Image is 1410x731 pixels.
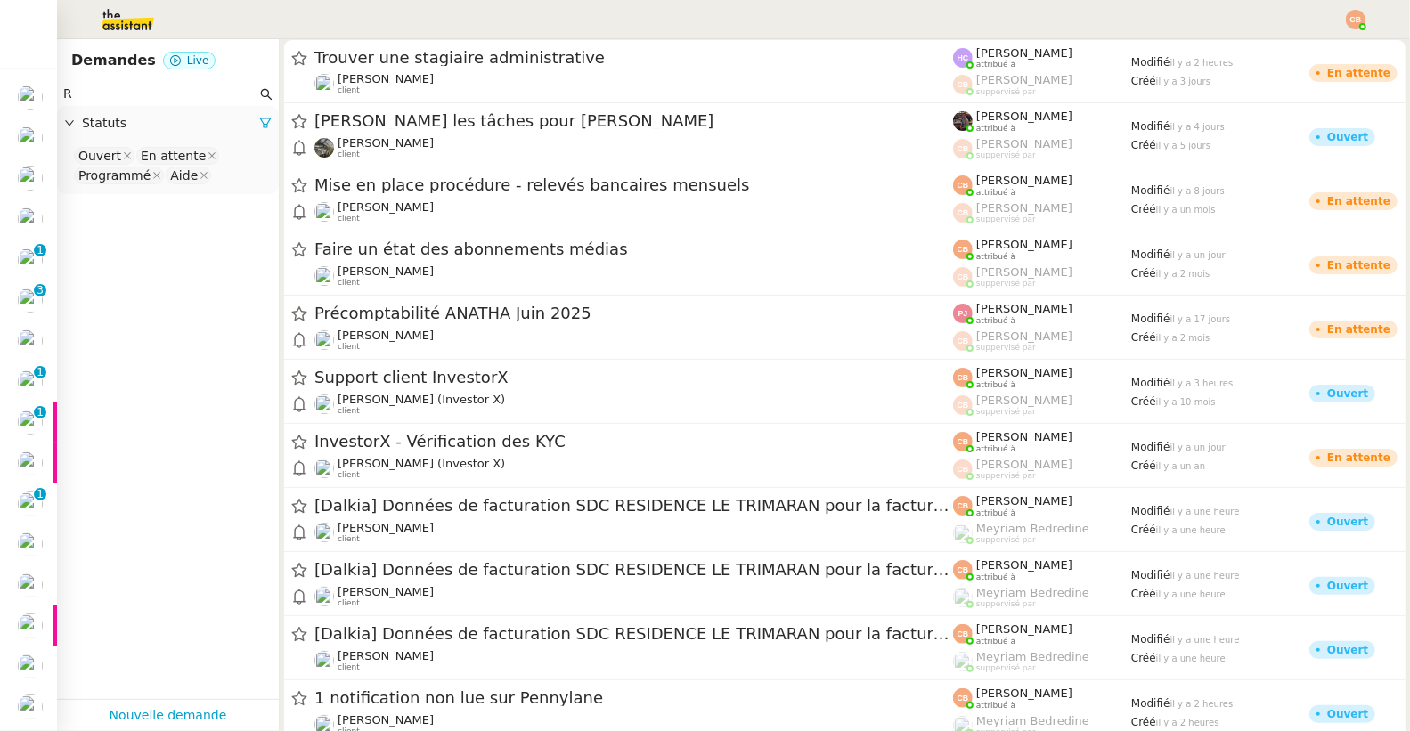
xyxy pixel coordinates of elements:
[953,558,1131,581] app-user-label: attribué à
[1156,525,1226,535] span: il y a une heure
[34,366,46,378] nz-badge-sup: 1
[953,395,973,415] img: svg
[953,686,1131,710] app-user-label: attribué à
[953,48,973,68] img: svg
[314,690,953,706] span: 1 notification non lue sur Pennylane
[141,148,206,164] div: En attente
[1156,397,1216,407] span: il y a 10 mois
[314,651,334,670] img: users%2FHIWaaSoTa5U8ssS5t403NQMyZZE3%2Favatar%2Fa4be050e-05fa-4f28-bbe7-e7e8e4788720
[953,688,973,708] img: svg
[1170,699,1234,709] span: il y a 2 heures
[314,138,334,158] img: 390d5429-d57e-4c9b-b625-ae6f09e29702
[314,587,334,606] img: users%2FHIWaaSoTa5U8ssS5t403NQMyZZE3%2Favatar%2Fa4be050e-05fa-4f28-bbe7-e7e8e4788720
[976,637,1015,646] span: attribué à
[314,649,953,672] app-user-detailed-label: client
[953,201,1131,224] app-user-label: suppervisé par
[314,74,334,93] img: users%2FERVxZKLGxhVfG9TsREY0WEa9ok42%2Favatar%2Fportrait-563450-crop.jpg
[976,302,1072,315] span: [PERSON_NAME]
[37,406,44,422] p: 1
[976,701,1015,711] span: attribué à
[976,599,1036,609] span: suppervisé par
[34,406,46,418] nz-badge-sup: 1
[18,166,43,191] img: users%2F9mvJqJUvllffspLsQzytnd0Nt4c2%2Favatar%2F82da88e3-d90d-4e39-b37d-dcb7941179ae
[1156,461,1205,471] span: il y a un an
[338,585,434,598] span: [PERSON_NAME]
[63,84,257,104] input: Rechercher
[314,200,953,223] app-user-detailed-label: client
[953,652,973,671] img: users%2FaellJyylmXSg4jqeVbanehhyYJm1%2Favatar%2Fprofile-pic%20(4).png
[18,288,43,313] img: users%2FUWPTPKITw0gpiMilXqRXG5g9gXH3%2Favatar%2F405ab820-17f5-49fd-8f81-080694535f4d
[338,329,434,342] span: [PERSON_NAME]
[338,521,434,534] span: [PERSON_NAME]
[953,560,973,580] img: svg
[976,252,1015,262] span: attribué à
[953,111,973,131] img: 2af2e8ed-4e7a-4339-b054-92d163d57814
[976,380,1015,390] span: attribué à
[976,215,1036,224] span: suppervisé par
[1156,589,1226,599] span: il y a une heure
[338,72,434,85] span: [PERSON_NAME]
[1346,10,1365,29] img: svg
[1131,652,1156,664] span: Créé
[953,75,973,94] img: svg
[34,244,46,256] nz-badge-sup: 1
[338,200,434,214] span: [PERSON_NAME]
[1131,716,1156,728] span: Créé
[976,137,1072,150] span: [PERSON_NAME]
[1327,516,1368,527] div: Ouvert
[1131,377,1170,389] span: Modifié
[1156,718,1219,727] span: il y a 2 heures
[1170,635,1240,645] span: il y a une heure
[1170,122,1225,132] span: il y a 4 jours
[1131,75,1156,87] span: Créé
[1327,581,1368,591] div: Ouvert
[1327,388,1368,399] div: Ouvert
[953,458,1131,481] app-user-label: suppervisé par
[976,573,1015,582] span: attribué à
[314,394,334,414] img: users%2FUWPTPKITw0gpiMilXqRXG5g9gXH3%2Favatar%2F405ab820-17f5-49fd-8f81-080694535f4d
[976,316,1015,326] span: attribué à
[314,264,953,288] app-user-detailed-label: client
[1327,645,1368,655] div: Ouvert
[953,366,1131,389] app-user-label: attribué à
[1170,507,1240,516] span: il y a une heure
[338,150,360,159] span: client
[953,174,1131,197] app-user-label: attribué à
[976,522,1089,535] span: Meyriam Bedredine
[953,650,1131,673] app-user-label: suppervisé par
[976,650,1089,663] span: Meyriam Bedredine
[1170,250,1226,260] span: il y a un jour
[338,598,360,608] span: client
[1170,443,1226,452] span: il y a un jour
[953,496,973,516] img: svg
[976,60,1015,69] span: attribué à
[314,521,953,544] app-user-detailed-label: client
[976,714,1089,727] span: Meyriam Bedredine
[976,73,1072,86] span: [PERSON_NAME]
[976,622,1072,636] span: [PERSON_NAME]
[314,241,953,257] span: Faire un état des abonnements médias
[314,177,953,193] span: Mise en place procédure - relevés bancaires mensuels
[314,136,953,159] app-user-detailed-label: client
[953,304,973,323] img: svg
[1327,452,1390,463] div: En attente
[74,147,134,165] nz-select-item: Ouvert
[314,72,953,95] app-user-detailed-label: client
[314,393,953,416] app-user-detailed-label: client
[1131,267,1156,280] span: Créé
[1131,633,1170,646] span: Modifié
[1156,269,1210,279] span: il y a 2 mois
[338,278,360,288] span: client
[953,331,973,351] img: svg
[1327,132,1368,142] div: Ouvert
[78,148,121,164] div: Ouvert
[1327,68,1390,78] div: En attente
[976,558,1072,572] span: [PERSON_NAME]
[18,654,43,678] img: users%2F9mvJqJUvllffspLsQzytnd0Nt4c2%2Favatar%2F82da88e3-d90d-4e39-b37d-dcb7941179ae
[71,48,156,73] nz-page-header-title: Demandes
[976,46,1072,60] span: [PERSON_NAME]
[1170,186,1225,196] span: il y a 8 jours
[976,238,1072,251] span: [PERSON_NAME]
[314,370,953,386] span: Support client InvestorX
[1327,709,1368,719] div: Ouvert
